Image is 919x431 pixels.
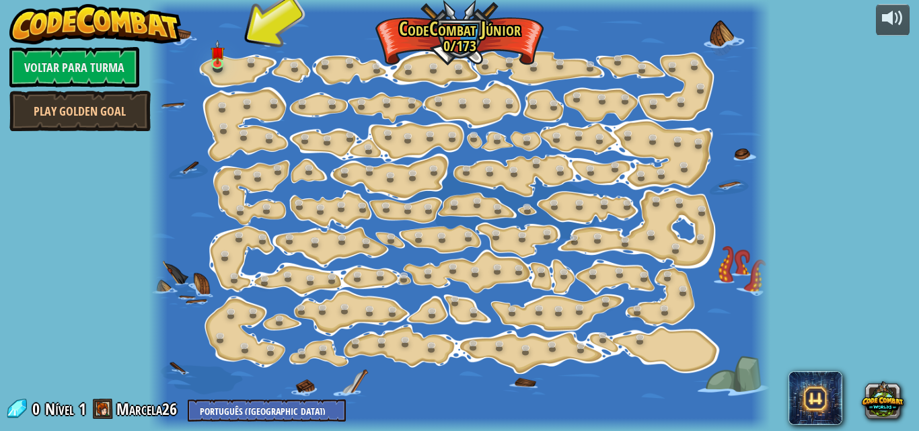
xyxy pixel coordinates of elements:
a: Marcela26 [116,398,181,420]
a: Voltar para Turma [9,47,139,87]
img: CodeCombat - Learn how to code by playing a game [9,4,182,44]
a: Play Golden Goal [9,91,151,131]
img: level-banner-unstarted.png [211,40,225,65]
span: Nível [45,398,74,420]
button: Ajuste o volume [876,4,910,36]
span: 0 [32,398,44,420]
span: 1 [79,398,86,420]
